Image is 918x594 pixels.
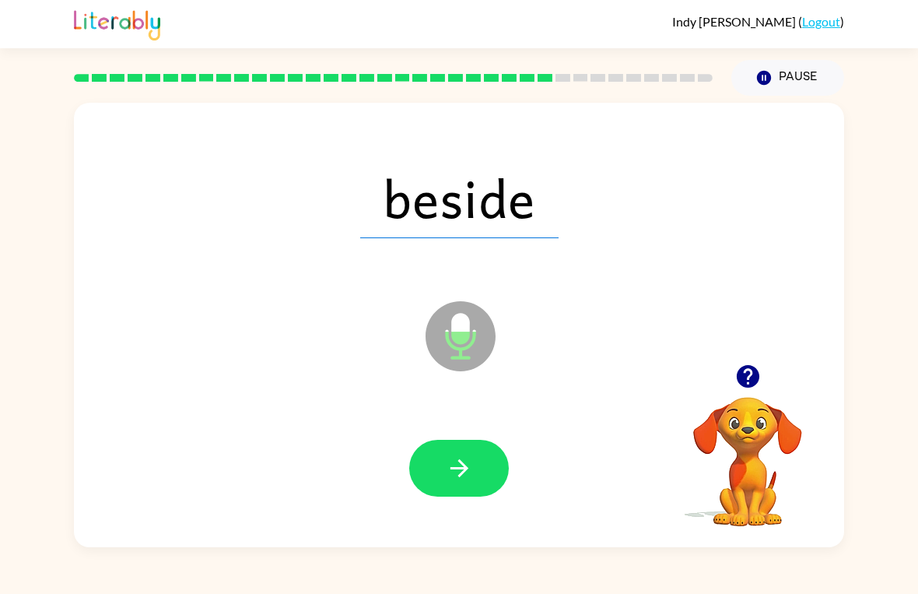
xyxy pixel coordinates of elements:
img: Literably [74,6,160,40]
div: ( ) [672,14,844,29]
a: Logout [802,14,840,29]
span: Indy [PERSON_NAME] [672,14,798,29]
button: Pause [731,60,844,96]
span: beside [360,157,559,238]
video: Your browser must support playing .mp4 files to use Literably. Please try using another browser. [670,373,825,529]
